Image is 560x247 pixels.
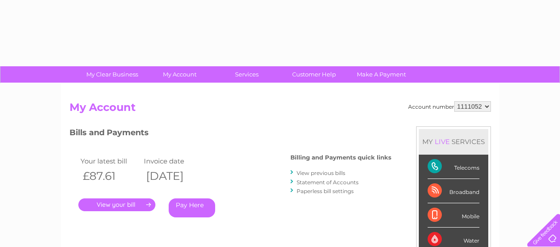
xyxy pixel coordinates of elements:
a: Statement of Accounts [297,179,359,186]
h4: Billing and Payments quick links [290,154,391,161]
h2: My Account [70,101,491,118]
td: Invoice date [142,155,205,167]
div: LIVE [433,137,452,146]
a: Paperless bill settings [297,188,354,194]
a: Pay Here [169,198,215,217]
a: . [78,198,155,211]
div: Account number [408,101,491,112]
a: Make A Payment [345,66,418,83]
a: Customer Help [278,66,351,83]
a: My Clear Business [76,66,149,83]
div: Mobile [428,203,479,228]
th: [DATE] [142,167,205,185]
div: Telecoms [428,155,479,179]
th: £87.61 [78,167,142,185]
div: Broadband [428,179,479,203]
a: View previous bills [297,170,345,176]
h3: Bills and Payments [70,126,391,142]
td: Your latest bill [78,155,142,167]
a: Services [210,66,283,83]
a: My Account [143,66,216,83]
div: MY SERVICES [419,129,488,154]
